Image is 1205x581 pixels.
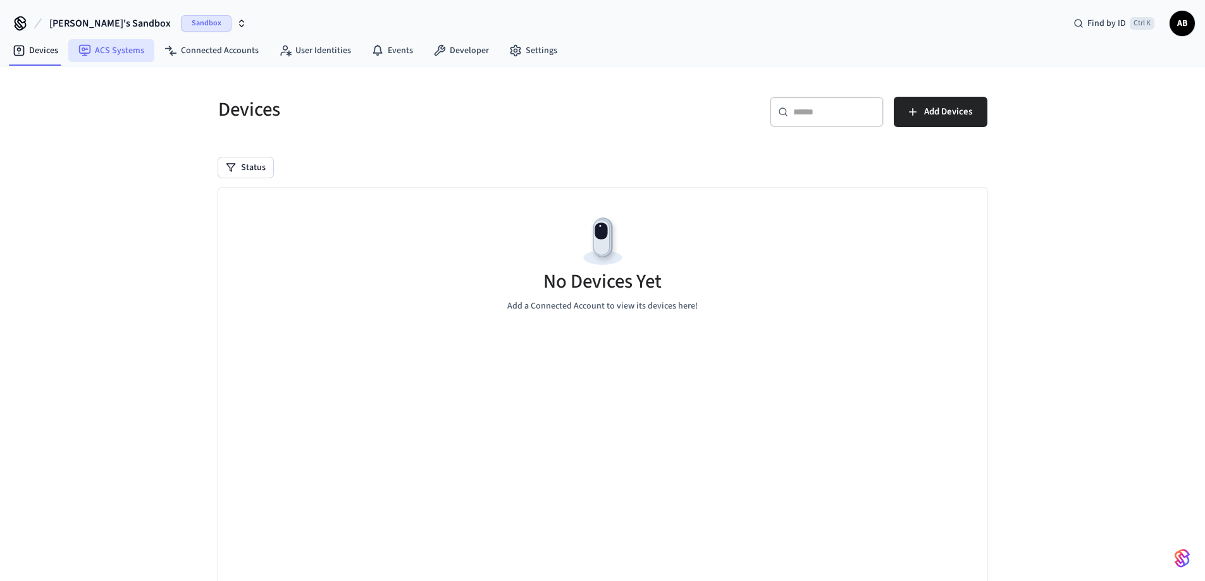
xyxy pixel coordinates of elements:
[361,39,423,62] a: Events
[269,39,361,62] a: User Identities
[49,16,171,31] span: [PERSON_NAME]'s Sandbox
[68,39,154,62] a: ACS Systems
[924,104,972,120] span: Add Devices
[574,213,631,270] img: Devices Empty State
[218,157,273,178] button: Status
[507,300,698,313] p: Add a Connected Account to view its devices here!
[218,97,595,123] h5: Devices
[423,39,499,62] a: Developer
[499,39,567,62] a: Settings
[1175,548,1190,568] img: SeamLogoGradient.69752ec5.svg
[894,97,987,127] button: Add Devices
[1063,12,1165,35] div: Find by IDCtrl K
[1171,12,1194,35] span: AB
[1170,11,1195,36] button: AB
[1087,17,1126,30] span: Find by ID
[3,39,68,62] a: Devices
[1130,17,1154,30] span: Ctrl K
[543,269,662,295] h5: No Devices Yet
[181,15,232,32] span: Sandbox
[154,39,269,62] a: Connected Accounts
